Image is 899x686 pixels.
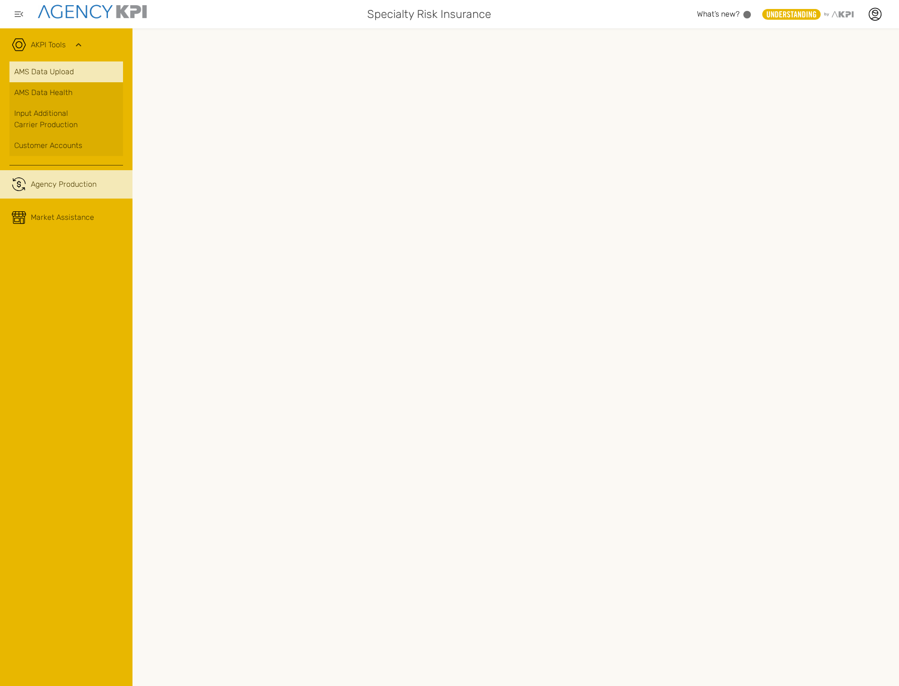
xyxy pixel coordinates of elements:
[9,82,123,103] a: AMS Data Health
[31,212,94,223] span: Market Assistance
[367,6,491,23] span: Specialty Risk Insurance
[31,179,97,190] span: Agency Production
[31,39,66,51] a: AKPI Tools
[9,61,123,82] a: AMS Data Upload
[9,103,123,135] a: Input AdditionalCarrier Production
[14,87,72,98] span: AMS Data Health
[14,140,118,151] div: Customer Accounts
[38,5,147,18] img: agencykpi-logo-550x69-2d9e3fa8.png
[9,135,123,156] a: Customer Accounts
[697,9,740,18] span: What’s new?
